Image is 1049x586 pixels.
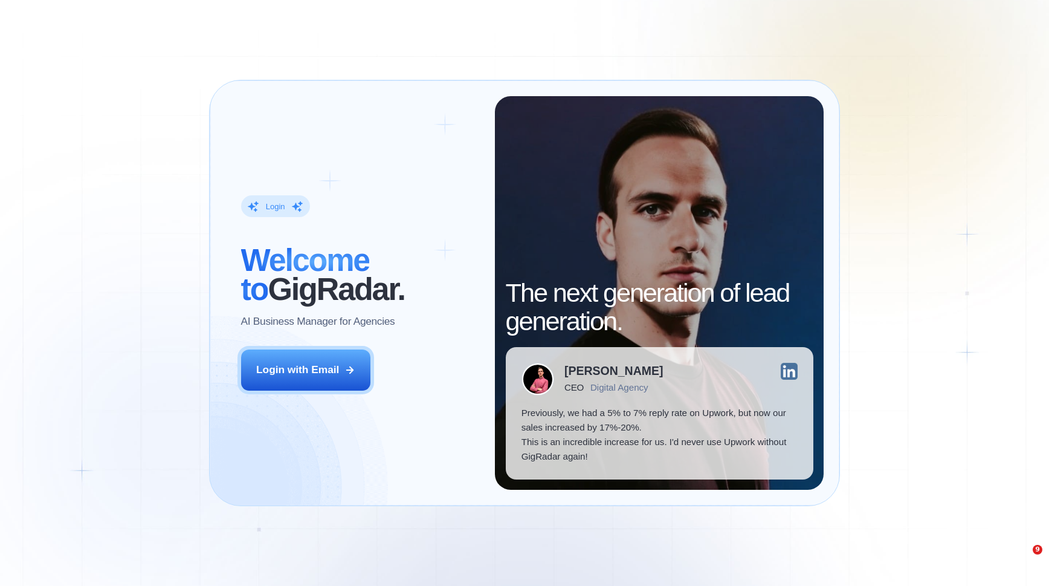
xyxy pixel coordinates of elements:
span: Welcome to [241,243,370,307]
div: Digital Agency [590,382,648,392]
h2: ‍ GigRadar. [241,246,480,304]
button: Login with Email [241,350,371,390]
p: Previously, we had a 5% to 7% reply rate on Upwork, but now our sales increased by 17%-20%. This ... [521,406,798,464]
h2: The next generation of lead generation. [506,279,813,336]
p: AI Business Manager for Agencies [241,314,395,329]
iframe: Intercom live chat [1008,545,1037,574]
span: 9 [1033,545,1042,555]
div: Login [266,201,285,212]
div: Login with Email [256,363,339,377]
div: CEO [564,382,584,392]
div: [PERSON_NAME] [564,365,663,377]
